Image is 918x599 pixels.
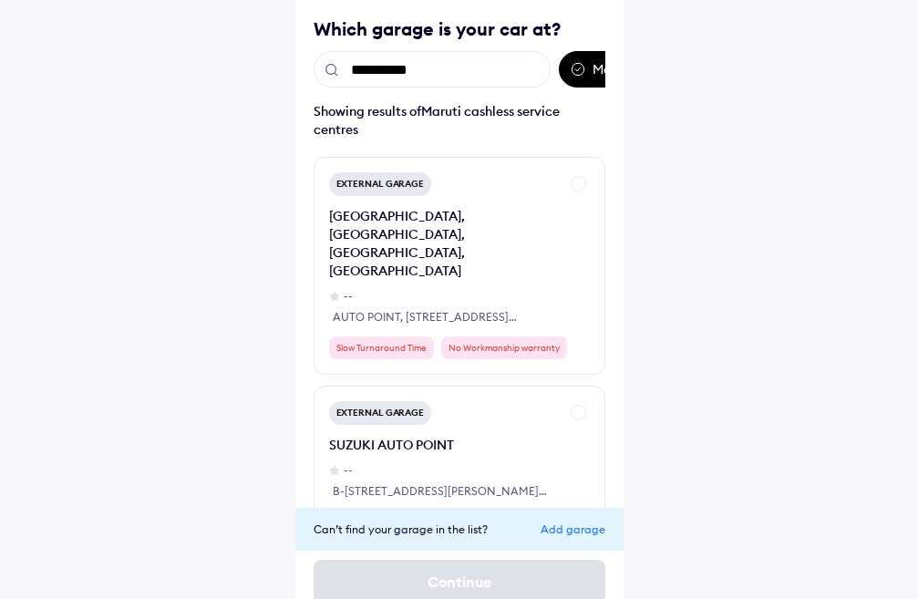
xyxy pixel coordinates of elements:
[344,288,353,305] div: --
[329,465,340,476] img: star-grey.svg
[541,522,605,536] div: Add garage
[344,462,353,479] div: --
[314,16,605,42] div: Which garage is your car at?
[329,436,559,454] div: SUZUKI AUTO POINT
[329,291,340,302] img: star-grey.svg
[329,207,559,280] div: [GEOGRAPHIC_DATA], [GEOGRAPHIC_DATA], [GEOGRAPHIC_DATA], [GEOGRAPHIC_DATA]
[314,522,488,536] span: Can’t find your garage in the list?
[559,51,643,88] div: Maruti
[441,336,567,359] div: No Workmanship warranty
[333,483,555,500] div: B-[STREET_ADDRESS][PERSON_NAME][PERSON_NAME]
[333,309,555,325] div: AUTO POINT, [STREET_ADDRESS][PERSON_NAME]
[329,401,432,425] div: External Garage
[314,102,605,139] div: Showing results of Maruti cashless service centres
[329,172,432,196] div: External Garage
[324,62,340,78] img: search.svg
[329,336,434,359] div: Slow Turnaround Time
